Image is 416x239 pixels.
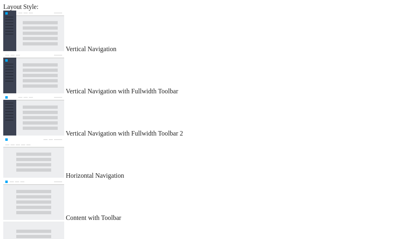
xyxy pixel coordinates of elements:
img: vertical-nav.jpg [3,11,64,51]
img: vertical-nav-with-full-toolbar-2.jpg [3,95,64,136]
md-radio-button: Content with Toolbar [3,179,413,222]
md-radio-button: Vertical Navigation [3,11,413,53]
md-radio-button: Vertical Navigation with Fullwidth Toolbar 2 [3,95,413,137]
md-radio-button: Vertical Navigation with Fullwidth Toolbar [3,53,413,95]
div: Layout Style: [3,3,413,11]
img: horizontal-nav.jpg [3,137,64,178]
span: Vertical Navigation [66,45,117,52]
img: vertical-nav-with-full-toolbar.jpg [3,53,64,93]
md-radio-button: Horizontal Navigation [3,137,413,179]
span: Content with Toolbar [66,214,121,221]
span: Horizontal Navigation [66,172,124,179]
img: content-with-toolbar.jpg [3,179,64,220]
span: Vertical Navigation with Fullwidth Toolbar 2 [66,130,183,137]
span: Vertical Navigation with Fullwidth Toolbar [66,88,178,95]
